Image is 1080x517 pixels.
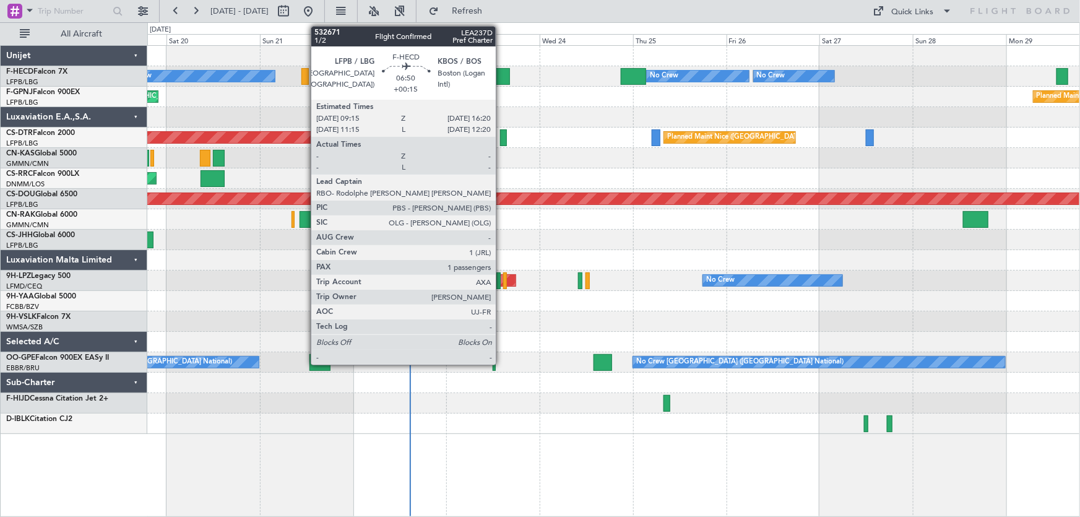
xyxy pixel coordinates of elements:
span: CS-DOU [6,191,35,198]
span: 9H-LPZ [6,272,31,280]
a: GMMN/CMN [6,220,49,230]
a: F-GPNJFalcon 900EX [6,89,80,96]
div: AOG Maint Cannes (Mandelieu) [395,271,495,290]
a: DNMM/LOS [6,180,45,189]
div: Thu 25 [633,34,727,45]
button: Quick Links [867,1,959,21]
span: F-HIJD [6,395,30,402]
div: Sat 27 [819,34,913,45]
a: LFMD/CEQ [6,282,42,291]
div: Quick Links [892,6,934,19]
span: Refresh [441,7,493,15]
div: [DATE] [150,25,171,35]
a: CN-KASGlobal 5000 [6,150,77,157]
div: No Crew [757,67,785,85]
div: Planned Maint Nice ([GEOGRAPHIC_DATA]) [667,128,805,147]
a: LFPB/LBG [6,139,38,148]
a: EBBR/BRU [6,363,40,373]
div: Tue 23 [446,34,540,45]
div: No Crew [GEOGRAPHIC_DATA] ([GEOGRAPHIC_DATA] National) [636,353,844,371]
div: No Crew [706,271,735,290]
a: F-HECDFalcon 7X [6,68,67,76]
span: CN-KAS [6,150,35,157]
span: All Aircraft [32,30,131,38]
span: OO-GPE [6,354,35,362]
div: Fri 26 [727,34,820,45]
span: CN-RAK [6,211,35,219]
div: No Crew [325,87,353,106]
button: All Aircraft [14,24,134,44]
a: CS-DTRFalcon 2000 [6,129,75,137]
a: F-HIJDCessna Citation Jet 2+ [6,395,108,402]
a: D-IBLKCitation CJ2 [6,415,72,423]
a: 9H-YAAGlobal 5000 [6,293,76,300]
span: [DATE] - [DATE] [210,6,269,17]
div: Sun 28 [913,34,1006,45]
a: LFPB/LBG [6,200,38,209]
div: Sun 21 [260,34,353,45]
div: Wed 24 [540,34,633,45]
a: CN-RAKGlobal 6000 [6,211,77,219]
a: WMSA/SZB [6,323,43,332]
span: 9H-VSLK [6,313,37,321]
a: OO-GPEFalcon 900EX EASy II [6,354,109,362]
span: D-IBLK [6,415,30,423]
span: 9H-YAA [6,293,34,300]
a: LFPB/LBG [6,241,38,250]
a: GMMN/CMN [6,159,49,168]
button: Refresh [423,1,497,21]
input: Trip Number [38,2,109,20]
a: LFPB/LBG [6,77,38,87]
a: FCBB/BZV [6,302,39,311]
div: Sat 20 [166,34,260,45]
a: CS-JHHGlobal 6000 [6,232,75,239]
a: LFPB/LBG [6,98,38,107]
a: CS-DOUGlobal 6500 [6,191,77,198]
div: No Crew [650,67,678,85]
span: CS-RRC [6,170,33,178]
a: 9H-VSLKFalcon 7X [6,313,71,321]
a: 9H-LPZLegacy 500 [6,272,71,280]
span: CS-JHH [6,232,33,239]
span: F-HECD [6,68,33,76]
a: CS-RRCFalcon 900LX [6,170,79,178]
span: F-GPNJ [6,89,33,96]
div: Mon 22 [353,34,447,45]
span: CS-DTR [6,129,33,137]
